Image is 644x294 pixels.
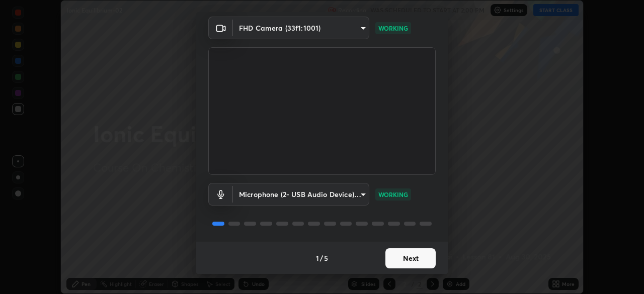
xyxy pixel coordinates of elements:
p: WORKING [378,190,408,199]
h4: / [320,253,323,263]
h4: 5 [324,253,328,263]
button: Next [385,248,436,268]
div: FHD Camera (33f1:1001) [233,183,369,206]
p: WORKING [378,24,408,33]
h4: 1 [316,253,319,263]
div: FHD Camera (33f1:1001) [233,17,369,39]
